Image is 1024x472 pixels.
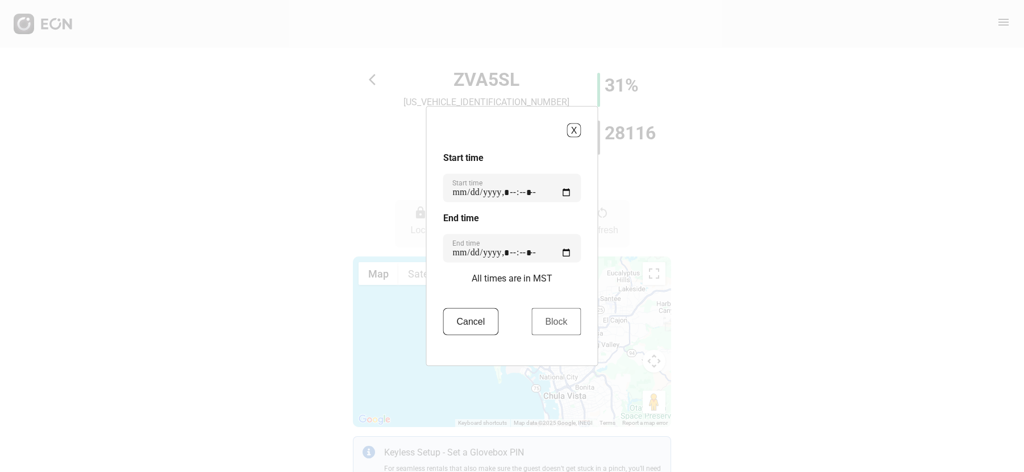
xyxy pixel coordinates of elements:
h3: End time [443,212,581,225]
button: X [567,123,581,138]
button: Cancel [443,308,499,336]
h3: Start time [443,151,581,165]
label: End time [452,239,480,248]
label: Start time [452,179,482,188]
p: All times are in MST [472,272,552,285]
button: Block [531,308,581,336]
